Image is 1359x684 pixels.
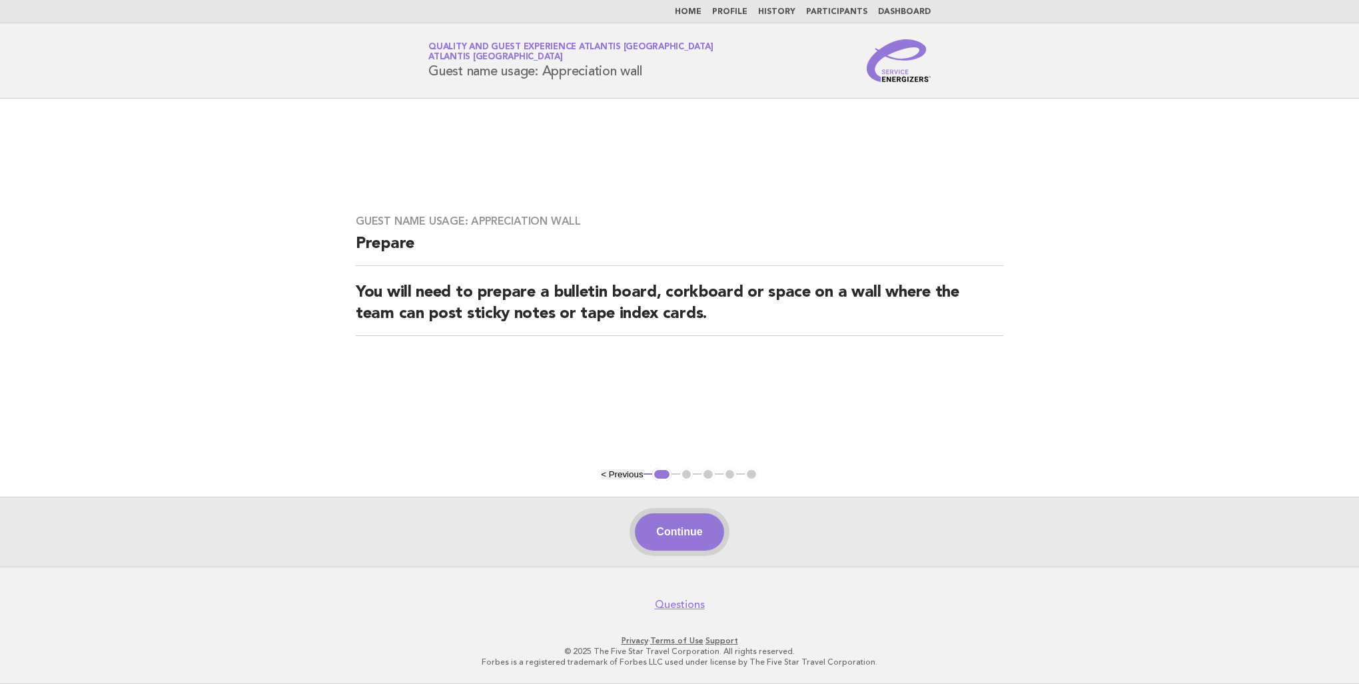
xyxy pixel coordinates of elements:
p: © 2025 The Five Star Travel Corporation. All rights reserved. [272,646,1087,657]
a: Quality and Guest Experience Atlantis [GEOGRAPHIC_DATA]Atlantis [GEOGRAPHIC_DATA] [428,43,713,61]
a: Support [705,636,738,645]
button: 1 [652,468,672,481]
a: Privacy [622,636,648,645]
h2: You will need to prepare a bulletin board, corkboard or space on a wall where the team can post s... [356,282,1003,336]
span: Atlantis [GEOGRAPHIC_DATA] [428,53,563,62]
h2: Prepare [356,233,1003,266]
h1: Guest name usage: Appreciation wall [428,43,713,78]
a: Dashboard [878,8,931,16]
p: Forbes is a registered trademark of Forbes LLC used under license by The Five Star Travel Corpora... [272,657,1087,667]
img: Service Energizers [867,39,931,82]
a: History [758,8,795,16]
button: Continue [635,513,723,551]
p: · · [272,635,1087,646]
a: Terms of Use [650,636,703,645]
a: Home [675,8,701,16]
a: Profile [712,8,747,16]
button: < Previous [601,469,643,479]
h3: Guest name usage: Appreciation wall [356,215,1003,228]
a: Participants [806,8,867,16]
a: Questions [655,598,705,611]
